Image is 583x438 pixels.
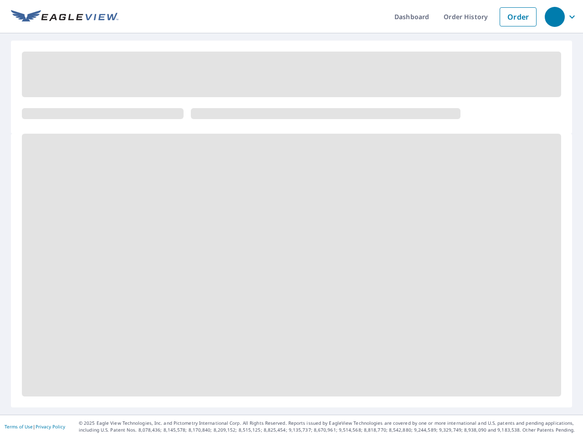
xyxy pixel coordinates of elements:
a: Terms of Use [5,423,33,430]
img: EV Logo [11,10,118,24]
a: Order [500,7,537,26]
p: © 2025 Eagle View Technologies, Inc. and Pictometry International Corp. All Rights Reserved. Repo... [79,420,578,433]
p: | [5,424,65,429]
a: Privacy Policy [36,423,65,430]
